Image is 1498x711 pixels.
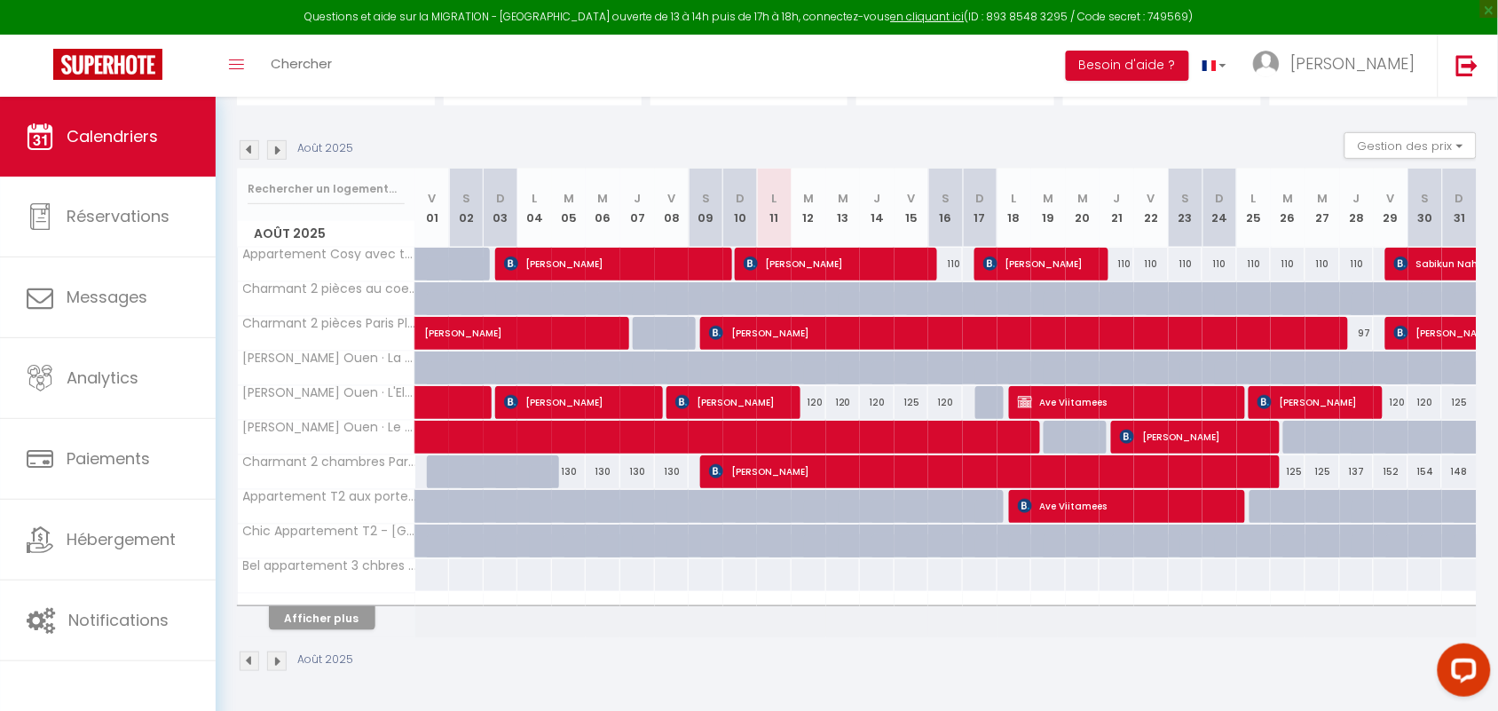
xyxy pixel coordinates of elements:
img: logout [1456,54,1478,76]
th: 31 [1442,169,1477,248]
abbr: D [975,190,984,207]
div: 125 [895,386,929,419]
abbr: M [838,190,848,207]
div: 120 [792,386,826,419]
span: Août 2025 [238,221,414,247]
abbr: J [1353,190,1360,207]
div: 130 [552,455,587,488]
div: 137 [1340,455,1375,488]
abbr: L [532,190,538,207]
div: 120 [826,386,861,419]
abbr: J [1114,190,1121,207]
div: 110 [1237,248,1272,280]
span: Messages [67,286,147,308]
span: [PERSON_NAME] [983,247,1099,280]
th: 03 [484,169,518,248]
div: 110 [928,248,963,280]
th: 27 [1305,169,1340,248]
abbr: S [462,190,470,207]
img: Super Booking [53,49,162,80]
th: 19 [1031,169,1066,248]
span: Charmant 2 chambres Paris [GEOGRAPHIC_DATA] avec Parking privatif (Boho Zen) [240,455,418,469]
th: 20 [1066,169,1100,248]
button: Besoin d'aide ? [1066,51,1189,81]
div: 130 [655,455,690,488]
iframe: LiveChat chat widget [1423,636,1498,711]
th: 12 [792,169,826,248]
div: 110 [1169,248,1203,280]
th: 21 [1100,169,1134,248]
abbr: V [908,190,916,207]
span: [PERSON_NAME] [675,385,791,419]
span: Ave Viitamees [1018,385,1237,419]
button: Afficher plus [269,606,375,630]
div: 125 [1442,386,1477,419]
abbr: M [1043,190,1053,207]
abbr: S [1181,190,1189,207]
span: [PERSON_NAME] Ouen · L'Elégante Oasis - grand T2 aux portes de [GEOGRAPHIC_DATA] [240,386,418,399]
div: 97 [1340,317,1375,350]
span: Ave Viitamees [1018,489,1237,523]
abbr: D [1455,190,1464,207]
div: 120 [928,386,963,419]
span: Chercher [271,54,332,73]
th: 25 [1237,169,1272,248]
div: 120 [1374,386,1408,419]
abbr: D [496,190,505,207]
div: 152 [1374,455,1408,488]
th: 11 [757,169,792,248]
th: 13 [826,169,861,248]
div: 130 [620,455,655,488]
div: 110 [1340,248,1375,280]
div: 148 [1442,455,1477,488]
abbr: S [702,190,710,207]
th: 29 [1374,169,1408,248]
abbr: V [1387,190,1395,207]
th: 22 [1134,169,1169,248]
abbr: V [1147,190,1155,207]
a: [PERSON_NAME] [415,317,450,351]
abbr: M [1283,190,1294,207]
abbr: J [874,190,881,207]
th: 18 [997,169,1032,248]
div: 110 [1305,248,1340,280]
th: 15 [895,169,929,248]
abbr: L [772,190,777,207]
th: 16 [928,169,963,248]
th: 23 [1169,169,1203,248]
th: 10 [723,169,758,248]
a: en cliquant ici [891,9,965,24]
span: Analytics [67,367,138,389]
span: Charmant 2 pièces Paris Pleyel- [GEOGRAPHIC_DATA] [240,317,418,330]
span: [PERSON_NAME] Ouen · Le Wooden Oasis - spacieux T2 aux portes de [GEOGRAPHIC_DATA] [240,421,418,434]
abbr: S [942,190,950,207]
abbr: J [634,190,641,207]
th: 04 [517,169,552,248]
th: 30 [1408,169,1443,248]
span: Réservations [67,205,170,227]
span: Appartement Cosy avec terrasse aux portes de [GEOGRAPHIC_DATA] [240,248,418,261]
span: Notifications [68,609,169,631]
th: 26 [1271,169,1305,248]
abbr: D [1215,190,1224,207]
span: [PERSON_NAME] [744,247,928,280]
span: Bel appartement 3 chbres proche de Paris Expo [240,559,418,573]
th: 06 [586,169,620,248]
abbr: D [736,190,745,207]
th: 02 [449,169,484,248]
abbr: L [1251,190,1257,207]
div: 125 [1305,455,1340,488]
input: Rechercher un logement... [248,173,405,205]
th: 09 [689,169,723,248]
abbr: M [1077,190,1088,207]
abbr: M [803,190,814,207]
abbr: M [598,190,609,207]
span: [PERSON_NAME] [1291,52,1415,75]
th: 01 [415,169,450,248]
th: 14 [860,169,895,248]
div: 130 [586,455,620,488]
span: [PERSON_NAME] [504,385,654,419]
span: [PERSON_NAME] Ouen · La Chic Oasis - spacieux T2 aux portes de [GEOGRAPHIC_DATA] [240,352,418,365]
div: 120 [860,386,895,419]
